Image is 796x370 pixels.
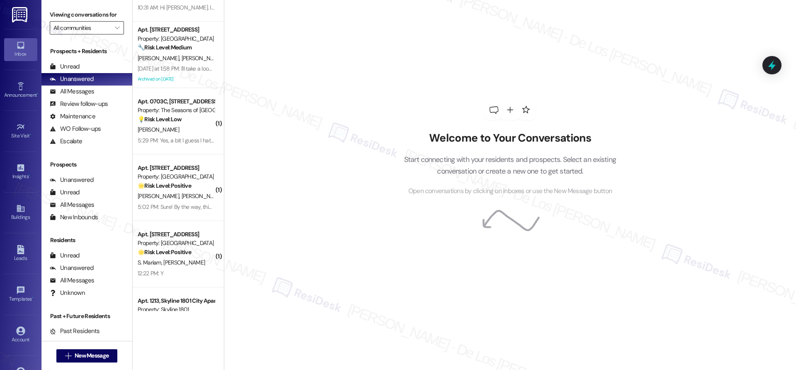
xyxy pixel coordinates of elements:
[50,213,98,222] div: New Inbounds
[50,289,85,297] div: Unknown
[32,295,33,301] span: •
[138,270,163,277] div: 12:22 PM: Y
[138,172,214,181] div: Property: [GEOGRAPHIC_DATA]
[56,349,118,363] button: New Message
[12,7,29,22] img: ResiDesk Logo
[50,112,95,121] div: Maintenance
[138,44,192,51] strong: 🔧 Risk Level: Medium
[50,327,100,336] div: Past Residents
[50,62,80,71] div: Unread
[138,65,431,72] div: [DATE] at 1:58 PM: I'll take a look to see if the Pelotons have been repaired when I return to [G...
[4,283,37,306] a: Templates •
[138,230,214,239] div: Apt. [STREET_ADDRESS]
[29,172,30,178] span: •
[138,203,315,211] div: 5:02 PM: Sure! By the way, this is [PERSON_NAME] not Halle ☺️ thank you!
[138,182,191,189] strong: 🌟 Risk Level: Positive
[181,54,223,62] span: [PERSON_NAME]
[138,305,214,314] div: Property: Skyline 1801
[138,106,214,115] div: Property: The Seasons of [GEOGRAPHIC_DATA]
[138,137,519,144] div: 5:29 PM: Yes, a bit I guess I hate to bother them with all my questions because I've had some rep...
[4,201,37,224] a: Buildings
[138,126,179,133] span: [PERSON_NAME]
[138,164,214,172] div: Apt. [STREET_ADDRESS]
[41,312,132,321] div: Past + Future Residents
[50,87,94,96] div: All Messages
[4,243,37,265] a: Leads
[53,21,111,34] input: All communities
[138,4,549,11] div: 10:31 AM: Hi [PERSON_NAME]. I’m a resident in [GEOGRAPHIC_DATA] in unit 408. I thought it be good...
[138,239,214,247] div: Property: [GEOGRAPHIC_DATA]
[138,296,214,305] div: Apt. 1213, Skyline 1801 City Apartments
[4,38,37,61] a: Inbox
[50,264,94,272] div: Unanswered
[37,91,38,97] span: •
[50,176,94,184] div: Unanswered
[30,132,31,137] span: •
[138,248,191,256] strong: 🌟 Risk Level: Positive
[4,324,37,346] a: Account
[4,120,37,142] a: Site Visit •
[75,351,109,360] span: New Message
[138,192,182,200] span: [PERSON_NAME]
[50,100,108,108] div: Review follow-ups
[4,161,37,183] a: Insights •
[41,47,132,56] div: Prospects + Residents
[138,54,182,62] span: [PERSON_NAME]
[408,186,612,196] span: Open conversations by clicking on inboxes or use the New Message button
[181,192,223,200] span: [PERSON_NAME]
[50,75,94,83] div: Unanswered
[138,34,214,43] div: Property: [GEOGRAPHIC_DATA]
[138,97,214,106] div: Apt. 0703C, [STREET_ADDRESS][PERSON_NAME]
[50,125,101,133] div: WO Follow-ups
[50,276,94,285] div: All Messages
[391,132,629,145] h2: Welcome to Your Conversations
[138,115,182,123] strong: 💡 Risk Level: Low
[138,25,214,34] div: Apt. [STREET_ADDRESS]
[65,353,71,359] i: 
[137,74,215,84] div: Archived on [DATE]
[41,160,132,169] div: Prospects
[50,201,94,209] div: All Messages
[391,154,629,177] p: Start connecting with your residents and prospects. Select an existing conversation or create a n...
[50,137,82,146] div: Escalate
[50,188,80,197] div: Unread
[50,251,80,260] div: Unread
[41,236,132,245] div: Residents
[50,8,124,21] label: Viewing conversations for
[163,259,205,266] span: [PERSON_NAME]
[115,25,119,31] i: 
[138,259,163,266] span: S. Mariam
